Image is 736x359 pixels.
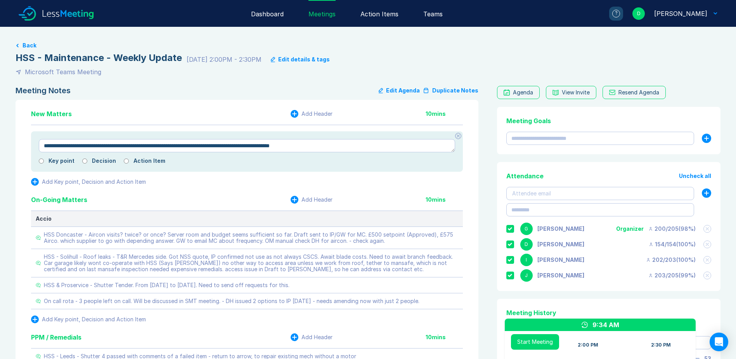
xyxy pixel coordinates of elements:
div: Add Header [301,334,332,340]
div: Jonny Welbourn [537,272,584,279]
div: Add Header [301,197,332,203]
div: 10 mins [426,111,463,117]
div: Attendance [506,171,544,181]
div: Microsoft Teams Meeting [25,67,101,77]
div: HSS - Solihull - Roof leaks - T&R Mercedes side. Got NSS quote, IP confirmed not use as not alway... [44,254,458,272]
div: Gemma White [537,226,584,232]
div: Add Header [301,111,332,117]
button: Edit Agenda [379,86,420,95]
div: On-Going Matters [31,195,87,204]
div: 202 / 203 ( 100 %) [646,257,696,263]
div: Meeting History [506,308,711,317]
div: I [520,254,533,266]
button: Add Key point, Decision and Action Item [31,178,146,186]
div: [DATE] 2:00PM - 2:30PM [187,55,261,64]
div: 2:30 PM [651,342,671,348]
div: Meeting Goals [506,116,711,125]
div: G [520,223,533,235]
div: New Matters [31,109,72,119]
button: View Invite [546,86,596,99]
div: 203 / 205 ( 99 %) [648,272,696,279]
div: Add Key point, Decision and Action Item [42,316,146,322]
label: Key point [48,158,74,164]
div: Agenda [513,89,533,96]
div: J [520,269,533,282]
div: Meeting Notes [16,86,71,95]
a: Back [16,42,720,49]
div: Iain Parnell [537,257,584,263]
div: 154 / 154 ( 100 %) [649,241,696,247]
label: Decision [92,158,116,164]
button: Add Header [291,110,332,118]
button: Add Key point, Decision and Action Item [31,315,146,323]
div: Edit details & tags [278,56,330,63]
div: 2:00 PM [578,342,598,348]
div: HSS Doncaster - Aircon visits? twice? or once? Server room and budget seems sufficient so far. Dr... [44,232,458,244]
div: HSS & Proservice - Shutter Tender. From [DATE] to [DATE]. Need to send off requests for this. [44,282,289,288]
div: David Hayter [537,241,584,247]
div: HSS - Maintenance - Weekly Update [16,52,182,64]
button: Uncheck all [679,173,711,179]
div: Add Key point, Decision and Action Item [42,179,146,185]
button: Add Header [291,196,332,204]
a: ? [600,7,623,21]
button: Resend Agenda [603,86,666,99]
div: 10 mins [426,197,463,203]
div: Open Intercom Messenger [710,333,728,351]
div: ? [612,10,620,17]
a: Agenda [497,86,540,99]
div: D [520,238,533,251]
div: Resend Agenda [618,89,659,96]
div: 9:34 AM [592,320,619,329]
label: Action Item [133,158,165,164]
div: On call rota - 3 people left on call. Will be discussed in SMT meeting. - DH issued 2 options to ... [44,298,419,304]
div: View Invite [562,89,590,96]
div: PPM / Remedials [31,333,81,342]
button: Start Meeting [511,334,559,350]
div: Accio [36,216,458,222]
div: David Hayter [654,9,707,18]
div: D [632,7,645,20]
button: Add Header [291,333,332,341]
div: 10 mins [426,334,463,340]
button: Edit details & tags [271,56,330,63]
div: 200 / 205 ( 98 %) [648,226,696,232]
div: Organizer [616,226,644,232]
button: Duplicate Notes [423,86,478,95]
button: Back [23,42,36,49]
